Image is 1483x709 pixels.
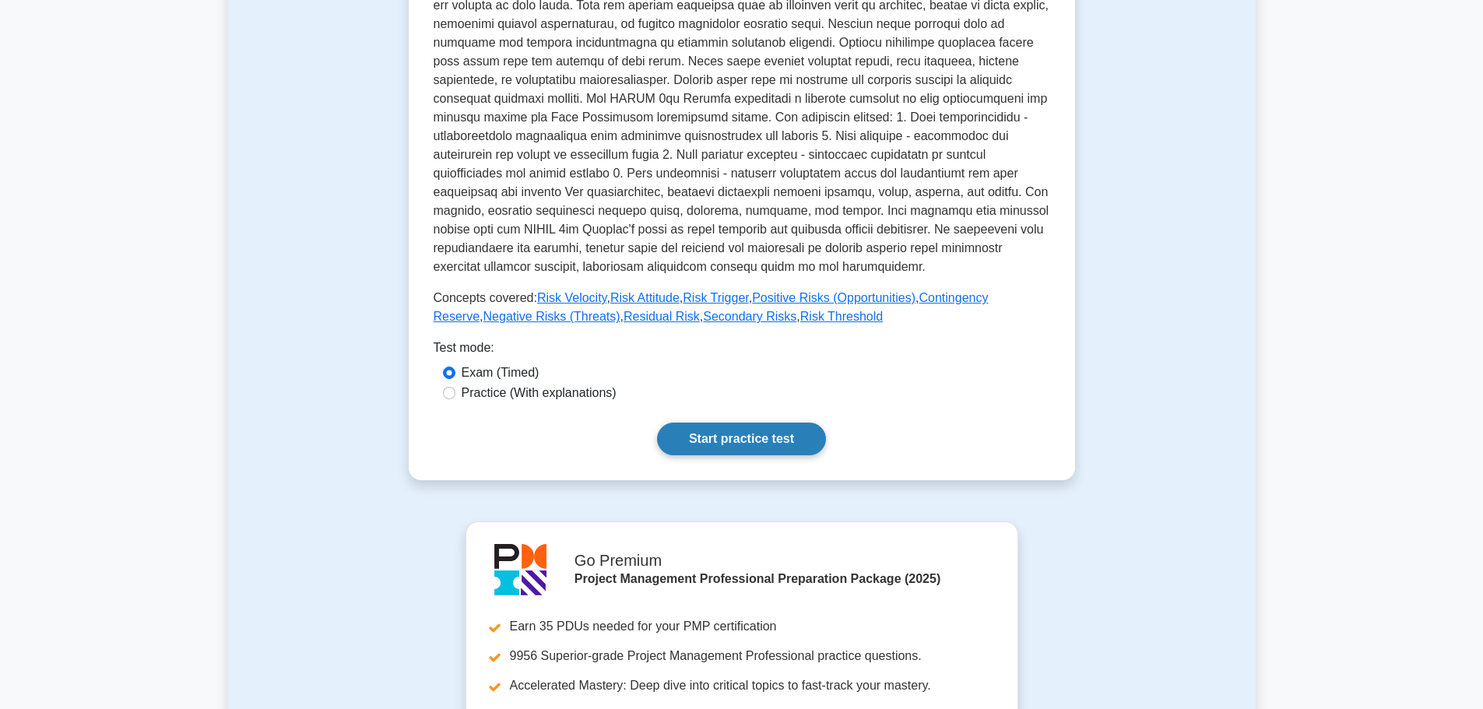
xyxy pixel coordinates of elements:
label: Exam (Timed) [462,363,539,382]
a: Start practice test [657,423,826,455]
a: Risk Attitude [610,291,680,304]
div: Test mode: [434,339,1050,363]
label: Practice (With explanations) [462,384,617,402]
p: Concepts covered: , , , , , , , , [434,289,1050,326]
a: Residual Risk [624,310,700,323]
a: Negative Risks (Threats) [483,310,620,323]
a: Risk Velocity [537,291,607,304]
a: Secondary Risks [703,310,796,323]
a: Risk Trigger [683,291,748,304]
a: Risk Threshold [800,310,883,323]
a: Positive Risks (Opportunities) [752,291,915,304]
